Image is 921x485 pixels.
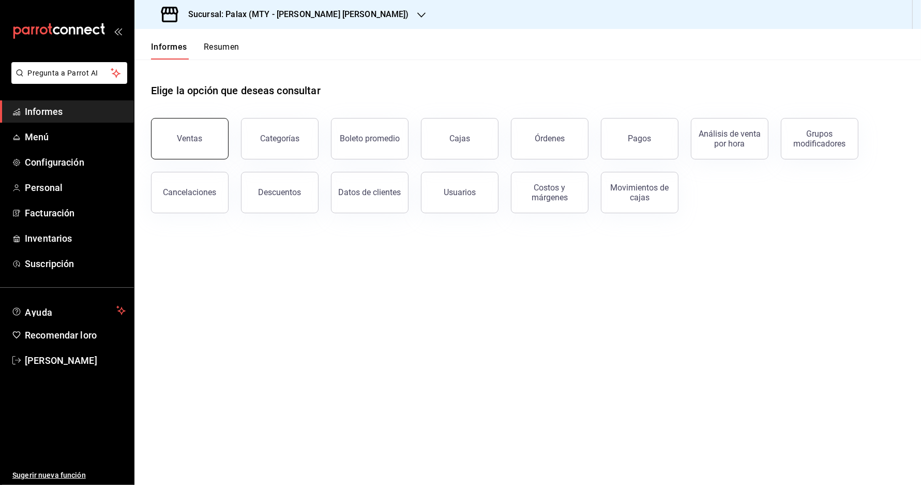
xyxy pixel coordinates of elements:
button: Datos de clientes [331,172,409,213]
font: Suscripción [25,258,74,269]
font: Ayuda [25,307,53,318]
font: Movimientos de cajas [611,183,669,202]
button: Descuentos [241,172,319,213]
button: Costos y márgenes [511,172,588,213]
button: Cajas [421,118,499,159]
button: Grupos modificadores [781,118,858,159]
font: [PERSON_NAME] [25,355,97,366]
font: Personal [25,182,63,193]
font: Categorías [260,134,299,143]
font: Órdenes [535,134,565,143]
font: Resumen [204,42,239,52]
button: Boleto promedio [331,118,409,159]
button: Ventas [151,118,229,159]
font: Configuración [25,157,84,168]
button: Cancelaciones [151,172,229,213]
font: Cancelaciones [163,187,217,197]
button: Pregunta a Parrot AI [11,62,127,84]
button: Pagos [601,118,678,159]
button: Usuarios [421,172,499,213]
font: Grupos modificadores [794,129,846,149]
button: Análisis de venta por hora [691,118,768,159]
font: Costos y márgenes [532,183,568,202]
font: Descuentos [259,187,301,197]
font: Sucursal: Palax (MTY - [PERSON_NAME] [PERSON_NAME]) [188,9,409,19]
button: Categorías [241,118,319,159]
font: Recomendar loro [25,330,97,341]
div: pestañas de navegación [151,41,239,60]
button: abrir_cajón_menú [114,27,122,35]
a: Pregunta a Parrot AI [7,75,127,86]
button: Órdenes [511,118,588,159]
button: Movimientos de cajas [601,172,678,213]
font: Pagos [628,134,652,143]
font: Ventas [177,134,203,143]
font: Sugerir nueva función [12,471,86,479]
font: Datos de clientes [339,187,401,197]
font: Menú [25,131,49,142]
font: Cajas [449,134,470,143]
font: Informes [151,42,187,52]
font: Facturación [25,208,74,218]
font: Inventarios [25,233,72,244]
font: Elige la opción que deseas consultar [151,84,321,97]
font: Boleto promedio [340,134,400,143]
font: Informes [25,106,63,117]
font: Pregunta a Parrot AI [28,69,98,77]
font: Usuarios [444,187,476,197]
font: Análisis de venta por hora [699,129,761,149]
